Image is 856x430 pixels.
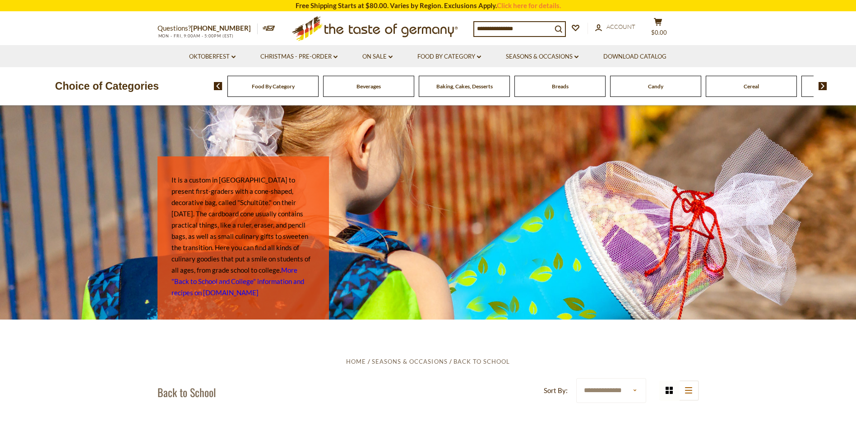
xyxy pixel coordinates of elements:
[819,82,827,90] img: next arrow
[362,52,393,62] a: On Sale
[252,83,295,90] a: Food By Category
[651,29,667,36] span: $0.00
[595,22,635,32] a: Account
[171,174,315,298] p: It is a custom in [GEOGRAPHIC_DATA] to present first-graders with a cone-shaped, decorative bag, ...
[744,83,759,90] a: Cereal
[436,83,493,90] a: Baking, Cakes, Desserts
[189,52,236,62] a: Oktoberfest
[191,24,251,32] a: [PHONE_NUMBER]
[544,385,568,396] label: Sort By:
[157,385,216,399] h1: Back to School
[157,23,258,34] p: Questions?
[346,358,366,365] a: Home
[171,266,304,297] a: More "Back to School and College" information and recipes on [DOMAIN_NAME]
[645,18,672,40] button: $0.00
[372,358,447,365] a: Seasons & Occasions
[603,52,666,62] a: Download Catalog
[606,23,635,30] span: Account
[648,83,663,90] a: Candy
[214,82,222,90] img: previous arrow
[506,52,578,62] a: Seasons & Occasions
[552,83,569,90] a: Breads
[356,83,381,90] a: Beverages
[497,1,561,9] a: Click here for details.
[453,358,510,365] a: Back to School
[417,52,481,62] a: Food By Category
[260,52,338,62] a: Christmas - PRE-ORDER
[157,33,234,38] span: MON - FRI, 9:00AM - 5:00PM (EST)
